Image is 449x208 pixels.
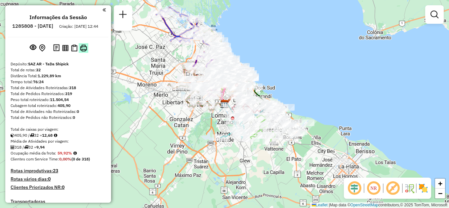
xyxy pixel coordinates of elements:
[73,151,77,155] em: Média calculada utilizando a maior ocupação (%Peso ou %Cubagem) de cada rota da sessão. Rotas cro...
[11,133,15,137] i: Cubagem total roteirizado
[29,14,87,20] h4: Informações da Sessão
[11,97,106,103] div: Peso total roteirizado:
[11,115,106,121] div: Total de Pedidos não Roteirizados:
[11,132,106,138] div: 405,90 / 32 =
[69,85,76,90] strong: 318
[62,184,64,190] strong: 0
[70,43,79,53] button: Visualizar Romaneio
[36,67,41,72] strong: 32
[57,23,101,29] div: Criação: [DATE] 12:44
[11,109,106,115] div: Total de Atividades não Roteirizadas:
[30,133,34,137] i: Total de rotas
[11,67,106,73] div: Total de rotas:
[42,133,53,138] strong: 12,68
[73,115,75,120] strong: 0
[38,73,61,78] strong: 1.229,89 km
[11,126,106,132] div: Total de caixas por viagem:
[54,133,57,137] i: Meta Caixas/viagem: 1,00 Diferença: 11,68
[11,73,106,79] div: Distância Total:
[11,79,106,85] div: Tempo total:
[11,176,106,182] h4: Rotas vários dias:
[77,109,79,114] strong: 0
[11,85,106,91] div: Total de Atividades Roteirizadas:
[50,97,69,102] strong: 11.504,54
[36,145,45,150] strong: 9,94
[11,185,106,190] h4: Clientes Priorizados NR:
[435,189,445,198] a: Zoom out
[52,43,61,53] button: Logs desbloquear sessão
[11,151,56,156] span: Ocupação média da frota:
[102,6,106,14] a: Clique aqui para minimizar o painel
[366,180,382,196] span: Ocultar NR
[58,103,70,108] strong: 405,90
[11,61,106,67] div: Depósito:
[310,202,449,208] div: Map data © contributors,© 2025 TomTom, Microsoft
[65,91,72,96] strong: 319
[58,151,72,156] strong: 59,92%
[11,103,106,109] div: Cubagem total roteirizado:
[38,43,47,53] button: Centralizar mapa no depósito ou ponto de apoio
[435,179,445,189] a: Zoom in
[11,156,59,161] span: Clientes com Service Time:
[220,100,229,108] img: SAZ AR - TaDa Shipick
[404,183,415,193] img: Fluxo de ruas
[12,23,53,29] h6: 1285808 - [DATE]
[53,168,58,174] strong: 23
[24,145,28,149] i: Total de rotas
[385,180,401,196] span: Exibir rótulo
[350,203,379,207] a: OpenStreetMap
[116,8,130,23] a: Nova sessão e pesquisa
[33,79,44,84] strong: 76:24
[438,179,442,188] span: +
[79,43,88,53] button: Imprimir Rotas
[48,176,51,182] strong: 0
[312,203,328,207] a: Leaflet
[28,43,38,53] button: Exibir sessão original
[11,145,15,149] i: Total de Atividades
[61,43,70,52] button: Visualizar relatório de Roteirização
[329,203,330,207] span: |
[347,180,362,196] span: Ocultar deslocamento
[59,156,71,161] strong: 0,00%
[11,199,106,204] h4: Transportadoras
[418,183,429,193] img: Exibir/Ocultar setores
[438,189,442,197] span: −
[28,61,69,66] strong: SAZ AR - TaDa Shipick
[11,138,106,144] div: Média de Atividades por viagem:
[11,91,106,97] div: Total de Pedidos Roteirizados:
[11,144,106,150] div: 318 / 32 =
[11,168,106,174] h4: Rotas improdutivas:
[428,8,441,21] a: Exibir filtros
[71,156,90,161] strong: (0 de 318)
